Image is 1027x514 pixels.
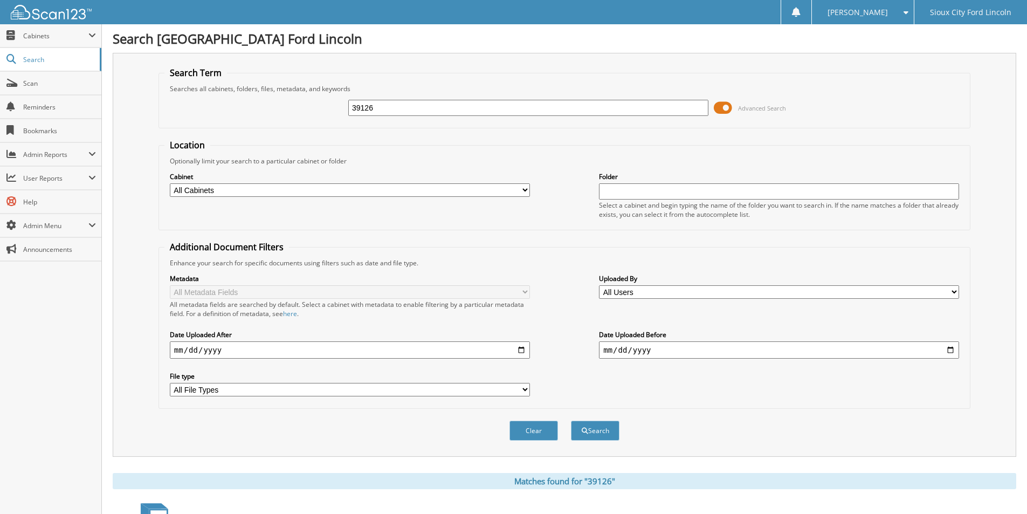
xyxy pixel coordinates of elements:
input: start [170,341,530,359]
label: Date Uploaded After [170,330,530,339]
input: end [599,341,959,359]
span: Reminders [23,102,96,112]
div: Searches all cabinets, folders, files, metadata, and keywords [164,84,964,93]
legend: Search Term [164,67,227,79]
div: Select a cabinet and begin typing the name of the folder you want to search in. If the name match... [599,201,959,219]
button: Search [571,421,619,441]
div: All metadata fields are searched by default. Select a cabinet with metadata to enable filtering b... [170,300,530,318]
span: [PERSON_NAME] [828,9,888,16]
div: Optionally limit your search to a particular cabinet or folder [164,156,964,166]
span: Search [23,55,94,64]
legend: Additional Document Filters [164,241,289,253]
label: Uploaded By [599,274,959,283]
div: Enhance your search for specific documents using filters such as date and file type. [164,258,964,268]
label: Cabinet [170,172,530,181]
label: File type [170,372,530,381]
button: Clear [509,421,558,441]
span: Help [23,197,96,207]
span: Admin Menu [23,221,88,230]
label: Folder [599,172,959,181]
div: Matches found for "39126" [113,473,1016,489]
span: Cabinets [23,31,88,40]
span: User Reports [23,174,88,183]
span: Scan [23,79,96,88]
h1: Search [GEOGRAPHIC_DATA] Ford Lincoln [113,30,1016,47]
label: Date Uploaded Before [599,330,959,339]
label: Metadata [170,274,530,283]
span: Advanced Search [738,104,786,112]
span: Sioux City Ford Lincoln [930,9,1011,16]
span: Admin Reports [23,150,88,159]
img: scan123-logo-white.svg [11,5,92,19]
span: Announcements [23,245,96,254]
span: Bookmarks [23,126,96,135]
a: here [283,309,297,318]
legend: Location [164,139,210,151]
